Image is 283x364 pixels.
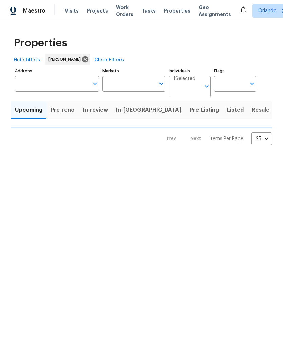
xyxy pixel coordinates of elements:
[15,105,42,115] span: Upcoming
[202,82,211,91] button: Open
[164,7,190,14] span: Properties
[199,4,231,18] span: Geo Assignments
[83,105,108,115] span: In-review
[102,69,166,73] label: Markets
[87,7,108,14] span: Projects
[11,54,43,66] button: Hide filters
[90,79,100,88] button: Open
[45,54,90,65] div: [PERSON_NAME]
[247,79,257,88] button: Open
[65,7,79,14] span: Visits
[116,4,133,18] span: Work Orders
[173,76,195,82] span: 1 Selected
[23,7,45,14] span: Maestro
[116,105,182,115] span: In-[GEOGRAPHIC_DATA]
[15,69,99,73] label: Address
[156,79,166,88] button: Open
[258,7,277,14] span: Orlando
[48,56,83,63] span: [PERSON_NAME]
[209,135,243,142] p: Items Per Page
[227,105,244,115] span: Listed
[214,69,256,73] label: Flags
[141,8,156,13] span: Tasks
[51,105,75,115] span: Pre-reno
[251,130,272,148] div: 25
[252,105,269,115] span: Resale
[94,56,124,64] span: Clear Filters
[14,40,67,46] span: Properties
[169,69,211,73] label: Individuals
[161,132,272,145] nav: Pagination Navigation
[92,54,127,66] button: Clear Filters
[190,105,219,115] span: Pre-Listing
[14,56,40,64] span: Hide filters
